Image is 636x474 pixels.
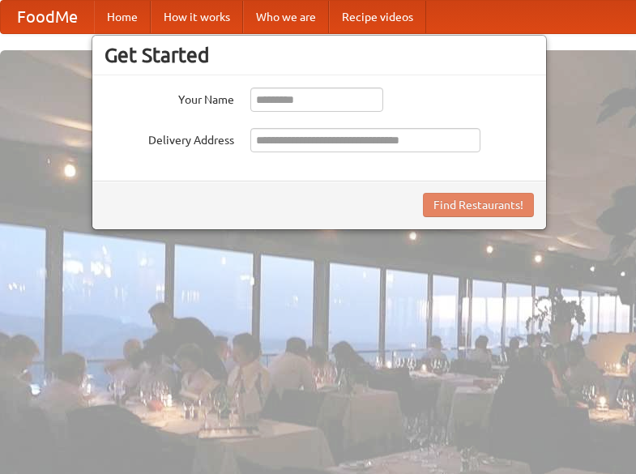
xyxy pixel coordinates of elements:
[243,1,329,33] a: Who we are
[105,43,534,67] h3: Get Started
[151,1,243,33] a: How it works
[94,1,151,33] a: Home
[105,88,234,108] label: Your Name
[423,193,534,217] button: Find Restaurants!
[1,1,94,33] a: FoodMe
[105,128,234,148] label: Delivery Address
[329,1,426,33] a: Recipe videos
